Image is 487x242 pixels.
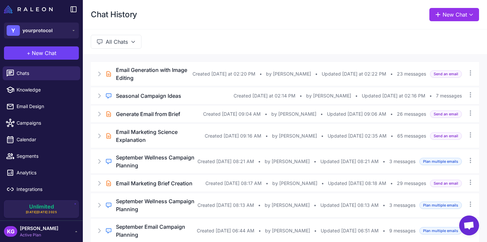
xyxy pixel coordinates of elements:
span: 65 messages [397,132,426,140]
span: • [314,227,317,234]
span: Created [DATE] 09:16 AM [205,132,261,140]
span: Analytics [17,169,75,176]
h3: Generate Email from Brief [116,110,180,118]
span: • [383,202,385,209]
span: Calendar [17,136,75,143]
span: Updated [DATE] at 02:22 PM [322,70,386,78]
span: New Chat [32,49,56,57]
span: 7 messages [436,92,462,99]
span: Active Plan [20,232,58,238]
span: Send an email [430,180,462,187]
span: + [27,49,30,57]
span: Plan multiple emails [419,202,462,209]
span: • [258,202,261,209]
h3: Seasonal Campaign Ideas [116,92,181,100]
span: Created [DATE] 08:13 AM [197,202,254,209]
span: by [PERSON_NAME] [272,132,317,140]
span: • [265,132,268,140]
span: Updated [DATE] 08:13 AM [320,202,379,209]
span: yourprotocol [23,27,53,34]
span: • [314,202,316,209]
span: Created [DATE] 08:17 AM [205,180,262,187]
span: Plan multiple emails [419,158,462,165]
span: Created [DATE] at 02:20 PM [192,70,255,78]
div: Y [7,25,20,36]
span: • [391,132,393,140]
h3: Email Marketing Science Explanation [116,128,205,144]
span: by [PERSON_NAME] [272,180,317,187]
span: • [390,180,393,187]
a: Segments [3,149,80,163]
span: Email Design [17,103,75,110]
span: • [390,70,393,78]
span: Updated [DATE] at 02:16 PM [362,92,425,99]
span: Created [DATE] 06:44 AM [197,227,254,234]
span: Send an email [430,70,462,78]
span: by [PERSON_NAME] [306,92,351,99]
span: Chats [17,70,75,77]
span: Send an email [430,110,462,118]
a: Campaigns [3,116,80,130]
span: • [321,132,324,140]
span: [DATE][DATE] 2025 [26,210,57,214]
button: New Chat [429,8,479,21]
span: • [266,180,268,187]
button: All Chats [91,35,141,49]
a: Integrations [3,182,80,196]
a: Open chat [459,215,479,235]
a: Calendar [3,133,80,147]
span: 3 messages [389,158,415,165]
span: by [PERSON_NAME] [265,202,310,209]
span: 23 messages [397,70,426,78]
span: [PERSON_NAME] [20,225,58,232]
span: by [PERSON_NAME] [266,70,311,78]
span: Created [DATE] at 02:14 PM [234,92,296,99]
button: +New Chat [4,46,79,60]
button: Yyourprotocol [4,23,79,38]
span: Knowledge [17,86,75,93]
span: Updated [DATE] 02:35 AM [328,132,387,140]
h3: September Email Campaign Planning [116,223,197,239]
span: Updated [DATE] 09:06 AM [327,110,386,118]
a: Chats [3,66,80,80]
span: Campaigns [17,119,75,127]
span: • [320,110,323,118]
span: 9 messages [389,227,415,234]
h3: Email Marketing Brief Creation [116,179,192,187]
span: • [314,158,316,165]
span: Integrations [17,186,75,193]
a: Knowledge [3,83,80,97]
span: by [PERSON_NAME] [265,158,310,165]
span: • [321,180,324,187]
span: • [429,92,432,99]
div: KG [4,226,17,237]
h3: September Wellness Campaign Planning [116,197,197,213]
span: • [383,227,385,234]
span: Unlimited [29,204,54,209]
h3: Email Generation with Image Editing [116,66,192,82]
img: Raleon Logo [4,5,53,13]
span: 26 messages [397,110,426,118]
span: by [PERSON_NAME] [271,110,316,118]
span: • [265,110,267,118]
span: 3 messages [389,202,415,209]
span: • [390,110,393,118]
a: Raleon Logo [4,5,55,13]
span: Created [DATE] 08:21 AM [197,158,254,165]
span: Created [DATE] 09:04 AM [203,110,261,118]
span: • [355,92,358,99]
a: Analytics [3,166,80,180]
span: Updated [DATE] 06:51 AM [321,227,379,234]
span: • [258,158,261,165]
h1: Chat History [91,9,137,20]
span: Updated [DATE] 08:18 AM [328,180,386,187]
span: • [258,227,261,234]
span: 29 messages [397,180,426,187]
span: • [383,158,385,165]
span: Plan multiple emails [419,227,462,235]
h3: September Wellness Campaign Planning [116,153,197,169]
span: Updated [DATE] 08:21 AM [320,158,379,165]
span: Send an email [430,132,462,140]
span: Segments [17,152,75,160]
a: Email Design [3,99,80,113]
